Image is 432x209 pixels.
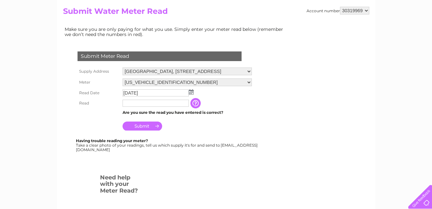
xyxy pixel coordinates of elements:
img: ... [189,89,194,95]
a: Contact [389,27,405,32]
h3: Need help with your Meter Read? [100,173,140,197]
a: Energy [335,27,349,32]
a: Log out [411,27,426,32]
a: Blog [376,27,385,32]
a: Water [319,27,331,32]
div: Clear Business is a trading name of Verastar Limited (registered in [GEOGRAPHIC_DATA] No. 3667643... [64,4,368,31]
div: Submit Meter Read [78,51,242,61]
h2: Submit Water Meter Read [63,7,369,19]
div: Account number [307,7,369,14]
a: 0333 014 3131 [311,3,355,11]
td: Are you sure the read you have entered is correct? [121,108,253,117]
input: Information [190,98,202,108]
th: Read Date [76,88,121,98]
b: Having trouble reading your meter? [76,138,148,143]
img: logo.png [15,17,48,36]
a: Telecoms [353,27,372,32]
td: Make sure you are only paying for what you use. Simply enter your meter read below (remember we d... [63,25,288,39]
th: Meter [76,77,121,88]
input: Submit [123,122,162,131]
th: Read [76,98,121,108]
div: Take a clear photo of your readings, tell us which supply it's for and send to [EMAIL_ADDRESS][DO... [76,139,259,152]
th: Supply Address [76,66,121,77]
